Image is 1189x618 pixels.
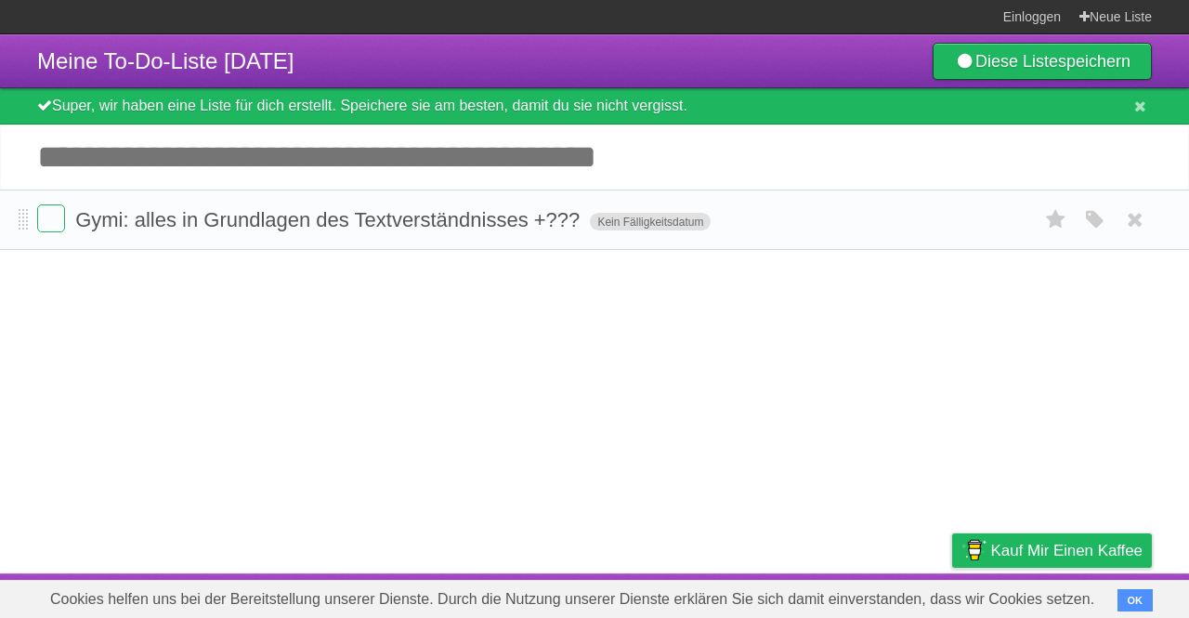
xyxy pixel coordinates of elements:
a: Diese Listespeichern [933,43,1152,80]
font: Super, wir haben eine Liste für dich erstellt. Speichere sie am besten, damit du sie nicht vergisst. [52,98,687,113]
font: Einloggen [1003,9,1061,24]
font: Diese Liste [975,52,1058,71]
font: OK [1128,595,1143,606]
label: Erledigt [37,204,65,232]
font: Gymi: alles in Grundlagen des Textverständnisses +??? [75,208,580,231]
a: Bedingungen [730,578,817,613]
a: Kauf mir einen Kaffee [952,533,1152,568]
font: speichern [1058,52,1130,71]
img: Kauf mir einen Kaffee [961,534,986,566]
font: Kauf mir einen Kaffee [991,542,1143,559]
a: Entwickler [640,578,708,613]
font: Meine To-Do-Liste [DATE] [37,48,294,73]
label: Sternaufgabe [1039,204,1074,235]
a: Datenschutz [841,578,923,613]
a: Schlagen Sie eine Funktion vor [947,578,1152,613]
a: Um [594,578,618,613]
font: Cookies helfen uns bei der Bereitstellung unserer Dienste. Durch die Nutzung unserer Dienste erkl... [50,591,1094,607]
font: Kein Fälligkeitsdatum [597,216,703,229]
font: Neue Liste [1090,9,1152,24]
button: OK [1117,589,1154,611]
